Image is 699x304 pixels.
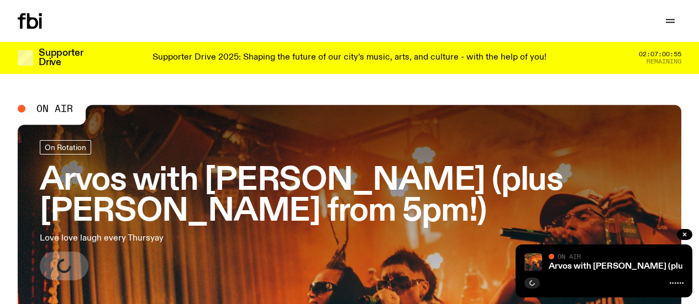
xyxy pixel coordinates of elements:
[39,49,83,67] h3: Supporter Drive
[647,58,681,65] span: Remaining
[40,232,323,245] p: Love love laugh every Thursyay
[639,51,681,57] span: 02:07:00:55
[558,253,581,260] span: On Air
[40,140,91,154] a: On Rotation
[45,143,86,152] span: On Rotation
[40,166,659,227] h3: Arvos with [PERSON_NAME] (plus [PERSON_NAME] from 5pm!)
[36,104,73,114] span: On Air
[40,140,659,280] a: Arvos with [PERSON_NAME] (plus [PERSON_NAME] from 5pm!)Love love laugh every Thursyay
[153,53,546,63] p: Supporter Drive 2025: Shaping the future of our city’s music, arts, and culture - with the help o...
